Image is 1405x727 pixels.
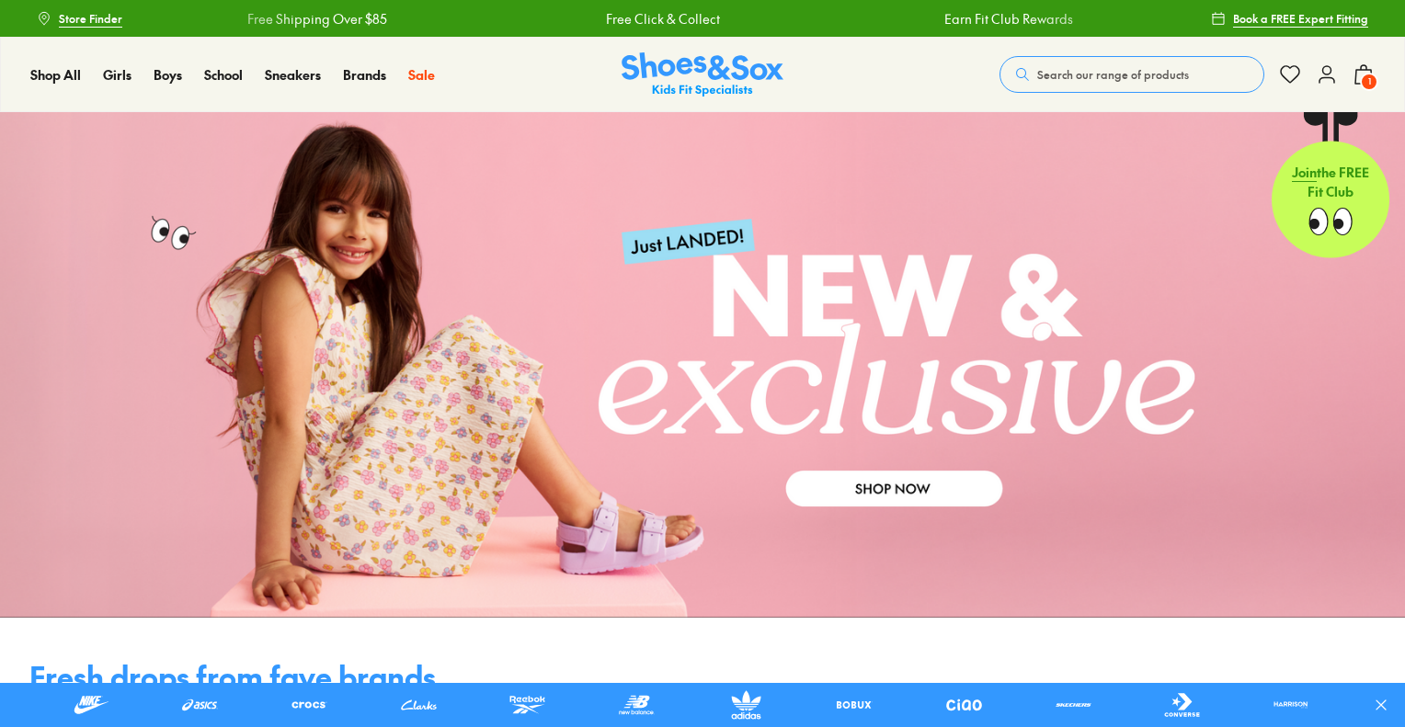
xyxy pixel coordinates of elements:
p: the FREE Fit Club [1272,148,1389,216]
span: Book a FREE Expert Fitting [1233,10,1368,27]
a: Store Finder [37,2,122,35]
button: Search our range of products [999,56,1264,93]
a: Girls [103,65,131,85]
span: Girls [103,65,131,84]
span: Store Finder [59,10,122,27]
a: Earn Fit Club Rewards [942,9,1071,28]
span: Sneakers [265,65,321,84]
a: Brands [343,65,386,85]
button: 1 [1353,54,1375,95]
a: Jointhe FREE Fit Club [1272,111,1389,258]
a: School [204,65,243,85]
img: SNS_Logo_Responsive.svg [622,52,783,97]
a: Boys [154,65,182,85]
span: Brands [343,65,386,84]
a: Shoes & Sox [622,52,783,97]
a: Sale [408,65,435,85]
a: Book a FREE Expert Fitting [1211,2,1368,35]
span: Sale [408,65,435,84]
a: Shop All [30,65,81,85]
span: Join [1292,163,1317,181]
span: Shop All [30,65,81,84]
span: Boys [154,65,182,84]
span: School [204,65,243,84]
a: Free Shipping Over $85 [246,9,385,28]
span: Search our range of products [1037,66,1189,83]
a: Sneakers [265,65,321,85]
span: 1 [1360,73,1378,91]
a: Free Click & Collect [604,9,718,28]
